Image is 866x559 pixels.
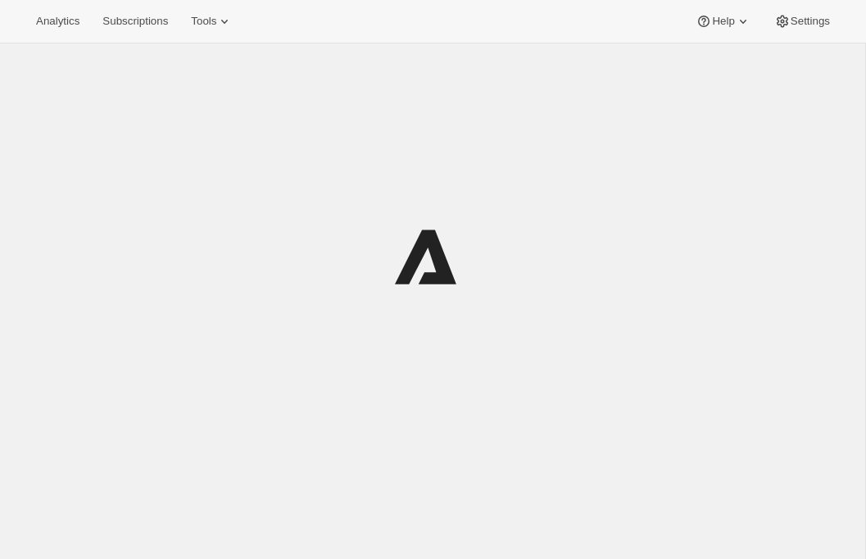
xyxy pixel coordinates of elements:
[93,10,178,33] button: Subscriptions
[686,10,760,33] button: Help
[764,10,840,33] button: Settings
[181,10,243,33] button: Tools
[102,15,168,28] span: Subscriptions
[791,15,830,28] span: Settings
[26,10,89,33] button: Analytics
[191,15,216,28] span: Tools
[712,15,734,28] span: Help
[36,15,79,28] span: Analytics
